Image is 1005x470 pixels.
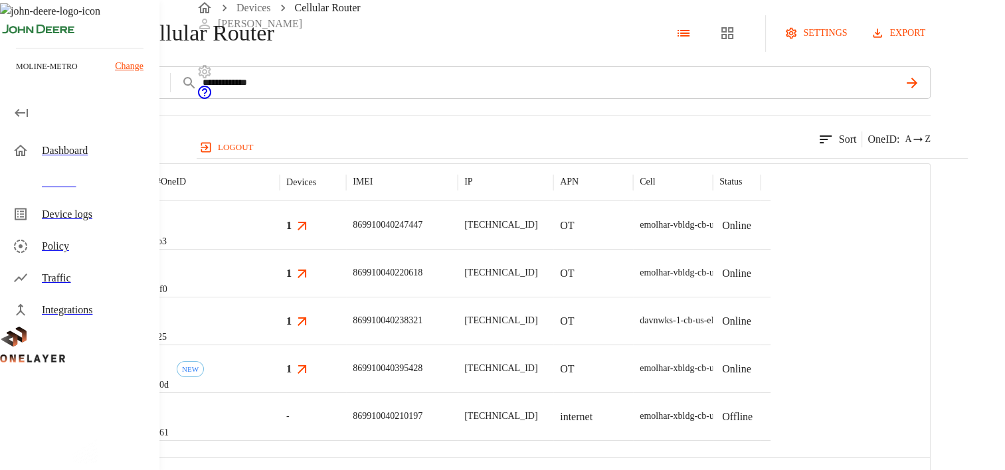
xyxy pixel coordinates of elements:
[197,91,213,102] span: Support Portal
[464,362,537,375] p: [TECHNICAL_ID]
[719,175,742,189] p: Status
[560,313,574,329] p: OT
[560,361,574,377] p: OT
[353,314,422,327] p: 869910040238321
[177,361,204,377] div: First seen: 09/30/2025 06:40:42 AM
[197,137,258,158] button: logout
[177,365,203,373] span: NEW
[464,218,537,232] p: [TECHNICAL_ID]
[560,218,574,234] p: OT
[722,218,751,234] p: Online
[286,313,292,329] h3: 1
[640,175,655,189] p: Cell
[464,266,537,279] p: [TECHNICAL_ID]
[464,175,472,189] p: IP
[640,218,887,232] div: emolhar-vbldg-cb-us-eNB493830 #DH240725611::NOKIA::ASIB
[197,137,968,158] a: logout
[640,362,887,375] div: emolhar-xbldg-cb-us-eNB493831 #DH240725609::NOKIA::ASIB
[197,91,213,102] a: onelayer-support
[286,177,316,188] div: Devices
[286,410,290,423] span: -
[464,314,537,327] p: [TECHNICAL_ID]
[722,266,751,281] p: Online
[640,363,765,373] span: emolhar-xbldg-cb-us-eNB493831
[560,175,579,189] p: APN
[560,266,574,281] p: OT
[640,410,887,423] div: emolhar-xbldg-cb-us-eNB493831 #DH240725609::NOKIA::ASIB
[353,218,422,232] p: 869910040247447
[286,361,292,376] h3: 1
[560,409,593,425] p: internet
[353,175,373,189] p: IMEI
[286,218,292,233] h3: 1
[722,313,751,329] p: Online
[640,411,765,421] span: emolhar-xbldg-cb-us-eNB493831
[286,266,292,281] h3: 1
[218,16,302,32] p: [PERSON_NAME]
[156,177,186,187] span: # OneID
[236,2,271,13] a: Devices
[640,220,765,230] span: emolhar-vbldg-cb-us-eNB493830
[640,268,765,277] span: emolhar-vbldg-cb-us-eNB493830
[353,410,422,423] p: 869910040210197
[722,361,751,377] p: Online
[722,409,753,425] p: Offline
[640,315,752,325] span: davnwks-1-cb-us-eNB493850
[353,362,422,375] p: 869910040395428
[464,410,537,423] p: [TECHNICAL_ID]
[353,266,422,279] p: 869910040220618
[640,266,887,279] div: emolhar-vbldg-cb-us-eNB493830 #DH240725611::NOKIA::ASIB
